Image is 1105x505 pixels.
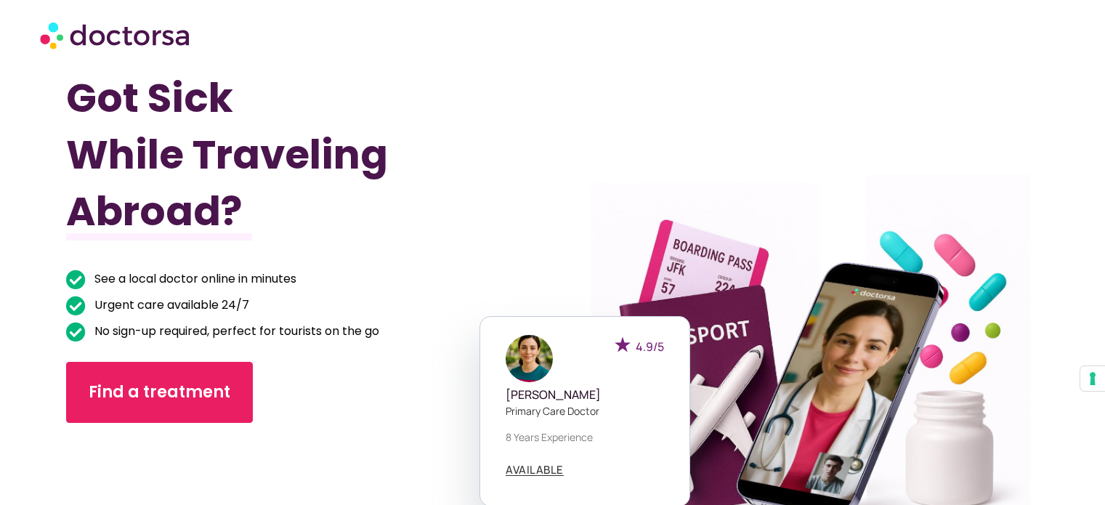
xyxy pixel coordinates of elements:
[506,429,664,445] p: 8 years experience
[506,403,664,419] p: Primary care doctor
[91,269,296,289] span: See a local doctor online in minutes
[89,381,230,404] span: Find a treatment
[66,362,253,423] a: Find a treatment
[506,464,564,475] span: AVAILABLE
[506,388,664,402] h5: [PERSON_NAME]
[506,464,564,476] a: AVAILABLE
[1080,366,1105,391] button: Your consent preferences for tracking technologies
[636,339,664,355] span: 4.9/5
[91,295,249,315] span: Urgent care available 24/7
[91,321,379,342] span: No sign-up required, perfect for tourists on the go
[66,70,479,240] h1: Got Sick While Traveling Abroad?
